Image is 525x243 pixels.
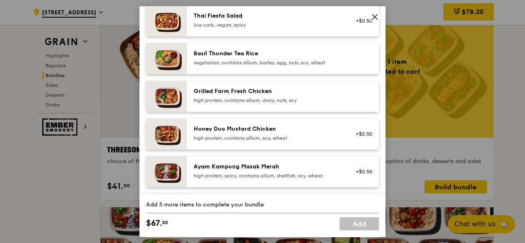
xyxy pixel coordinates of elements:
div: Thai Fiesta Salad [194,12,341,20]
div: Basil Thunder Tea Rice [194,50,341,58]
a: Add [340,217,379,230]
div: high protein, contains allium, dairy, nuts, soy [194,97,341,104]
img: daily_normal_Ayam_Kampung_Masak_Merah_Horizontal_.jpg [146,156,187,187]
div: +$0.50 [351,18,372,24]
div: +$0.50 [351,168,372,175]
div: Honey Duo Mustard Chicken [194,125,341,133]
img: daily_normal_Thai_Fiesta_Salad__Horizontal_.jpg [146,5,187,36]
div: high protein, contains allium, soy, wheat [194,135,341,141]
div: low carb, vegan, spicy [194,22,341,28]
img: daily_normal_Honey_Duo_Mustard_Chicken__Horizontal_.jpg [146,118,187,150]
span: 50 [162,219,168,226]
div: high protein, spicy, contains allium, shellfish, soy, wheat [194,173,341,179]
img: daily_normal_HORZ-Grilled-Farm-Fresh-Chicken.jpg [146,81,187,112]
div: +$0.50 [351,131,372,137]
span: $67. [146,217,162,229]
div: Ayam Kampung Masak Merah [194,163,341,171]
div: Grilled Farm Fresh Chicken [194,87,341,95]
img: daily_normal_HORZ-Basil-Thunder-Tea-Rice.jpg [146,43,187,74]
div: vegetarian, contains allium, barley, egg, nuts, soy, wheat [194,59,341,66]
img: daily_normal_Mentai-Mayonnaise-Aburi-Salmon-HORZ.jpg [146,194,187,225]
div: Add 5 more items to complete your bundle [146,201,379,209]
